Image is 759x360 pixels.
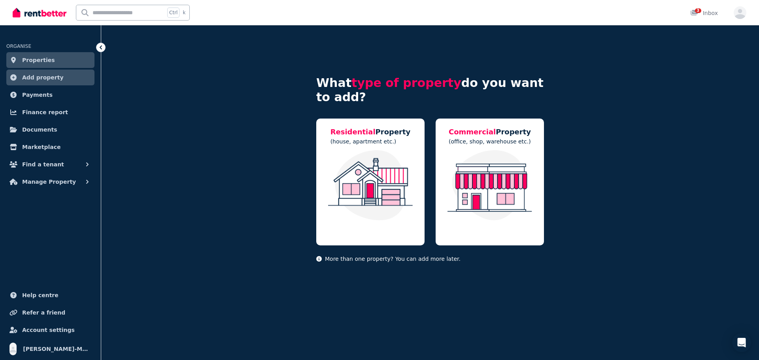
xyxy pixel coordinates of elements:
p: (house, apartment etc.) [330,138,411,145]
span: Ctrl [167,8,179,18]
h4: What do you want to add? [316,76,544,104]
span: Properties [22,55,55,65]
span: Add property [22,73,64,82]
h5: Property [449,126,531,138]
span: Marketplace [22,142,60,152]
h5: Property [330,126,411,138]
button: Manage Property [6,174,94,190]
a: Finance report [6,104,94,120]
a: Marketplace [6,139,94,155]
span: Help centre [22,290,59,300]
img: Commercial Property [444,150,536,221]
div: Inbox [690,9,718,17]
span: Find a tenant [22,160,64,169]
a: Payments [6,87,94,103]
span: Finance report [22,107,68,117]
span: type of property [351,76,461,90]
img: Residential Property [324,150,417,221]
div: Open Intercom Messenger [732,333,751,352]
a: Help centre [6,287,94,303]
span: Refer a friend [22,308,65,317]
button: Find a tenant [6,156,94,172]
p: More than one property? You can add more later. [316,255,544,263]
a: Refer a friend [6,305,94,320]
p: (office, shop, warehouse etc.) [449,138,531,145]
span: k [183,9,185,16]
span: Residential [330,128,376,136]
span: Documents [22,125,57,134]
span: 3 [695,8,701,13]
span: Payments [22,90,53,100]
img: RentBetter [13,7,66,19]
span: Account settings [22,325,75,335]
a: Properties [6,52,94,68]
span: Manage Property [22,177,76,187]
span: [PERSON_NAME]-May [PERSON_NAME] [23,344,91,354]
span: Commercial [449,128,496,136]
a: Documents [6,122,94,138]
a: Account settings [6,322,94,338]
span: ORGANISE [6,43,31,49]
a: Add property [6,70,94,85]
